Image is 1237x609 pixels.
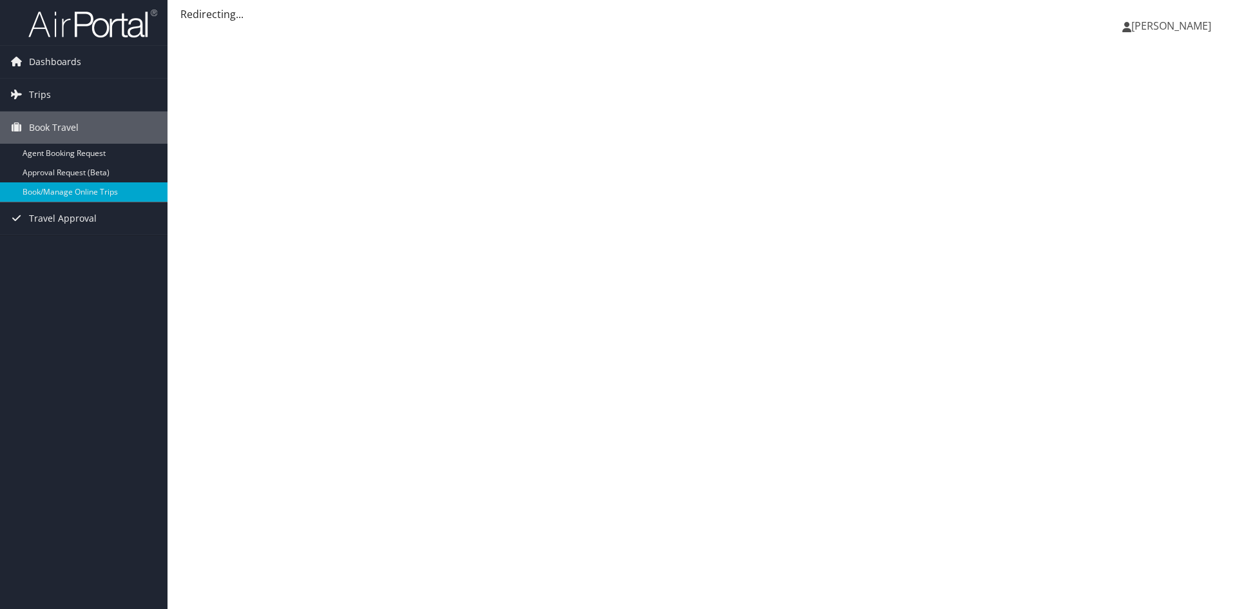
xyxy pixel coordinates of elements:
[29,111,79,144] span: Book Travel
[1131,19,1211,33] span: [PERSON_NAME]
[29,202,97,235] span: Travel Approval
[29,46,81,78] span: Dashboards
[28,8,157,39] img: airportal-logo.png
[1122,6,1224,45] a: [PERSON_NAME]
[29,79,51,111] span: Trips
[180,6,1224,22] div: Redirecting...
